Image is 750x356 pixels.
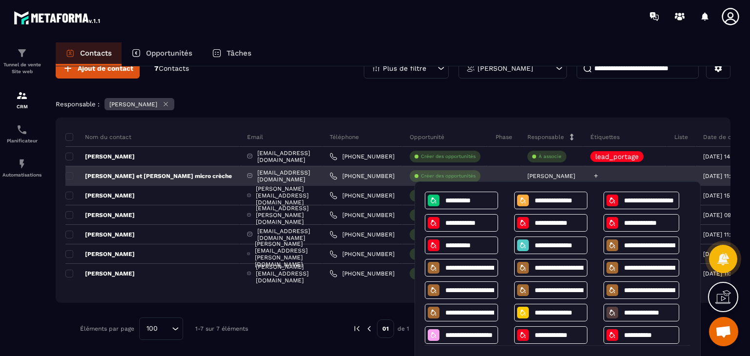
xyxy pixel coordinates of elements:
img: next [413,324,421,333]
p: [PERSON_NAME] [65,192,135,199]
p: Tunnel de vente Site web [2,61,42,75]
p: Créer des opportunités [421,173,476,179]
img: prev [365,324,374,333]
p: [PERSON_NAME] [109,101,157,108]
a: [PHONE_NUMBER] [330,270,395,277]
p: [PERSON_NAME] [65,211,135,219]
a: Tâches [202,42,261,66]
p: [PERSON_NAME] [65,153,135,160]
p: [DATE] 15:45 [703,192,739,199]
p: [PERSON_NAME] [65,270,135,277]
p: [PERSON_NAME] [527,173,575,179]
img: scheduler [16,124,28,136]
p: Liste [674,133,688,141]
a: [PHONE_NUMBER] [330,192,395,199]
p: Créer des opportunités [421,153,476,160]
div: Ouvrir le chat [709,317,738,346]
p: [PERSON_NAME] [65,250,135,258]
p: Planificateur [2,138,42,143]
p: Email [247,133,263,141]
img: automations [16,158,28,170]
p: Tâches [227,49,251,58]
p: [DATE] 14:02 [703,153,739,160]
p: lead_portage [595,153,639,160]
p: Phase [496,133,512,141]
img: formation [16,90,28,101]
p: [PERSON_NAME] [478,65,533,72]
p: Opportunités [146,49,192,58]
p: Étiquettes [590,133,620,141]
p: Nom du contact [65,133,131,141]
p: Responsable : [56,100,100,108]
a: schedulerschedulerPlanificateur [2,117,42,151]
p: Plus de filtre [383,65,426,72]
a: [PHONE_NUMBER] [330,211,395,219]
p: Éléments par page [80,325,134,332]
img: prev [353,324,361,333]
input: Search for option [161,323,169,334]
p: [DATE] 11:37 [703,173,738,179]
p: [PERSON_NAME] et [PERSON_NAME] micro crèche [65,172,232,180]
p: [DATE] 11:29 [703,270,738,277]
p: Téléphone [330,133,359,141]
p: [DATE] 11:36 [703,251,738,257]
span: 100 [143,323,161,334]
span: Contacts [159,64,189,72]
p: Opportunité [410,133,444,141]
p: [DATE] 11:43 [703,231,738,238]
p: Contacts [80,49,112,58]
img: formation [16,47,28,59]
p: Automatisations [2,172,42,178]
a: formationformationCRM [2,82,42,117]
a: [PHONE_NUMBER] [330,172,395,180]
p: 1-7 sur 7 éléments [195,325,248,332]
button: Ajout de contact [56,58,140,79]
span: Ajout de contact [78,63,133,73]
a: [PHONE_NUMBER] [330,153,395,160]
p: CRM [2,104,42,109]
p: Responsable [527,133,564,141]
a: formationformationTunnel de vente Site web [2,40,42,82]
img: logo [14,9,102,26]
div: Search for option [139,317,183,340]
p: 01 [377,319,394,338]
p: [PERSON_NAME] [65,231,135,238]
a: automationsautomationsAutomatisations [2,151,42,185]
a: [PHONE_NUMBER] [330,250,395,258]
a: Contacts [56,42,122,66]
a: [PHONE_NUMBER] [330,231,395,238]
p: À associe [539,153,562,160]
a: Opportunités [122,42,202,66]
p: 7 [154,64,189,73]
p: de 1 [397,325,409,333]
p: [DATE] 09:01 [703,212,739,218]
